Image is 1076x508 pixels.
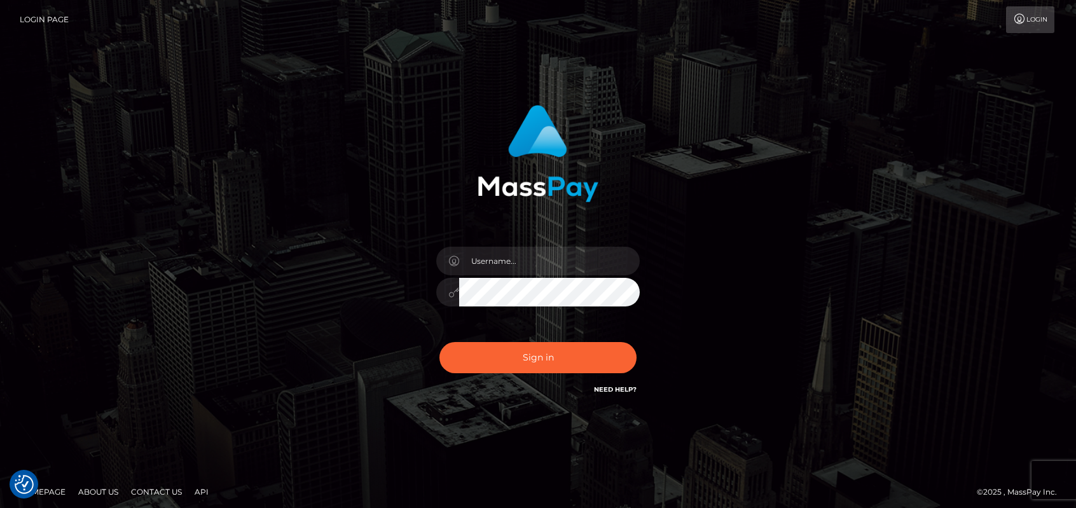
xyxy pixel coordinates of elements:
[126,482,187,502] a: Contact Us
[73,482,123,502] a: About Us
[1006,6,1054,33] a: Login
[439,342,637,373] button: Sign in
[459,247,640,275] input: Username...
[977,485,1066,499] div: © 2025 , MassPay Inc.
[14,482,71,502] a: Homepage
[594,385,637,394] a: Need Help?
[478,105,598,202] img: MassPay Login
[15,475,34,494] button: Consent Preferences
[190,482,214,502] a: API
[15,475,34,494] img: Revisit consent button
[20,6,69,33] a: Login Page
